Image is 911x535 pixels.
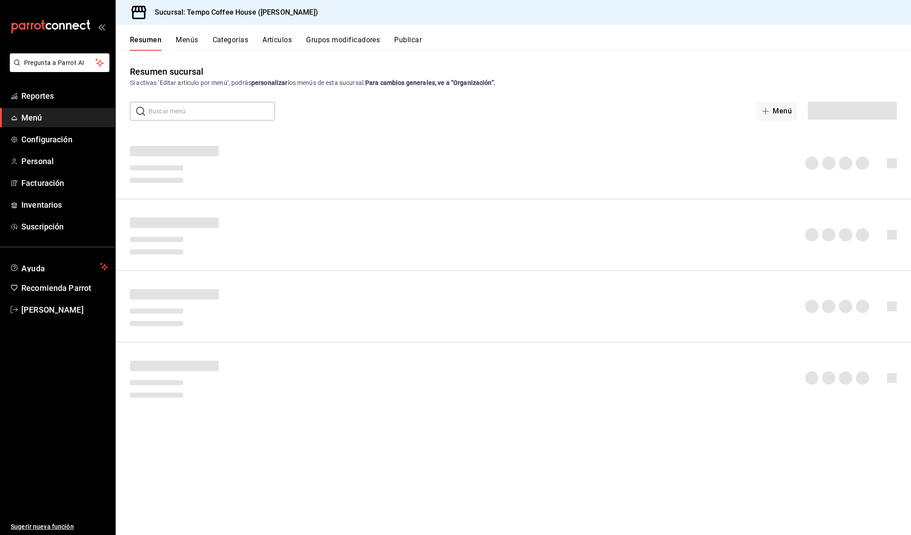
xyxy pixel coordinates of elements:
span: Menú [21,112,108,124]
button: Grupos modificadores [306,36,380,51]
span: Configuración [21,133,108,145]
span: Inventarios [21,199,108,211]
span: Ayuda [21,261,97,272]
button: Pregunta a Parrot AI [10,53,109,72]
span: Facturación [21,177,108,189]
h3: Sucursal: Tempo Coffee House ([PERSON_NAME]) [148,7,318,18]
div: Resumen sucursal [130,65,203,78]
button: Resumen [130,36,161,51]
span: Reportes [21,90,108,102]
button: open_drawer_menu [98,23,105,30]
span: [PERSON_NAME] [21,304,108,316]
a: Pregunta a Parrot AI [6,64,109,74]
strong: personalizar [251,79,288,86]
span: Pregunta a Parrot AI [24,58,96,68]
button: Publicar [394,36,422,51]
button: Menú [757,102,797,121]
span: Personal [21,155,108,167]
span: Suscripción [21,221,108,233]
button: Artículos [262,36,292,51]
button: Categorías [213,36,249,51]
input: Buscar menú [149,102,275,120]
div: Si activas ‘Editar artículo por menú’, podrás los menús de esta sucursal. [130,78,897,88]
span: Sugerir nueva función [11,522,108,531]
button: Menús [176,36,198,51]
strong: Para cambios generales, ve a “Organización”. [365,79,496,86]
div: navigation tabs [130,36,911,51]
span: Recomienda Parrot [21,282,108,294]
